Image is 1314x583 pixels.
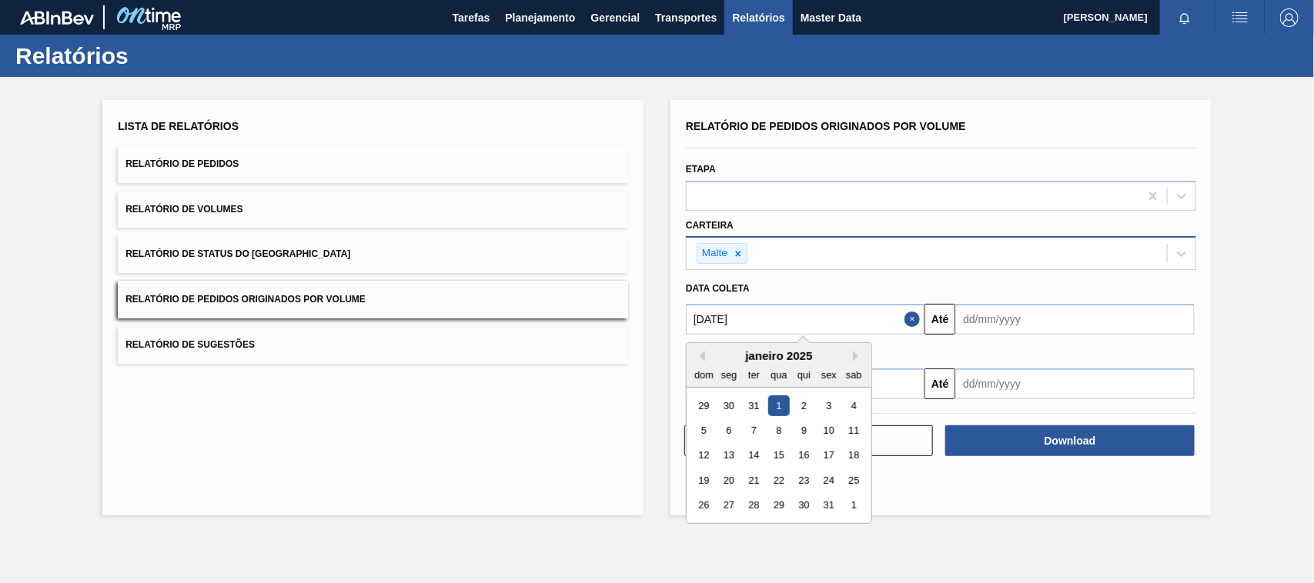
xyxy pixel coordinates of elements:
[694,351,705,361] button: Previous Month
[818,365,839,385] div: sex
[794,365,814,385] div: qui
[684,425,933,456] button: Limpar
[118,281,628,318] button: Relatório de Pedidos Originados por Volume
[744,495,764,516] div: Choose terça-feira, 28 de janeiro de 2025
[719,495,740,516] div: Choose segunda-feira, 27 de janeiro de 2025
[844,470,864,491] div: Choose sábado, 25 de janeiro de 2025
[694,420,714,441] div: Choose domingo, 5 de janeiro de 2025
[818,470,839,491] div: Choose sexta-feira, 24 de janeiro de 2025
[794,420,814,441] div: Choose quinta-feira, 9 de janeiro de 2025
[719,420,740,441] div: Choose segunda-feira, 6 de janeiro de 2025
[955,368,1194,399] input: dd/mm/yyyy
[118,120,239,132] span: Lista de Relatórios
[844,445,864,466] div: Choose sábado, 18 de janeiro de 2025
[768,470,789,491] div: Choose quarta-feira, 22 de janeiro de 2025
[768,365,789,385] div: qua
[686,304,924,335] input: dd/mm/yyyy
[744,445,764,466] div: Choose terça-feira, 14 de janeiro de 2025
[694,445,714,466] div: Choose domingo, 12 de janeiro de 2025
[794,445,814,466] div: Choose quinta-feira, 16 de janeiro de 2025
[744,470,764,491] div: Choose terça-feira, 21 de janeiro de 2025
[1231,8,1249,27] img: userActions
[719,470,740,491] div: Choose segunda-feira, 20 de janeiro de 2025
[719,365,740,385] div: seg
[744,420,764,441] div: Choose terça-feira, 7 de janeiro de 2025
[853,351,864,361] button: Next Month
[118,145,628,183] button: Relatório de Pedidos
[818,445,839,466] div: Choose sexta-feira, 17 de janeiro de 2025
[687,349,871,362] div: janeiro 2025
[818,420,839,441] div: Choose sexta-feira, 10 de janeiro de 2025
[768,445,789,466] div: Choose quarta-feira, 15 de janeiro de 2025
[1160,7,1209,28] button: Notificações
[924,368,955,399] button: Até
[694,495,714,516] div: Choose domingo, 26 de janeiro de 2025
[794,395,814,416] div: Choose quinta-feira, 2 de janeiro de 2025
[118,191,628,228] button: Relatório de Volumes
[794,495,814,516] div: Choose quinta-feira, 30 de janeiro de 2025
[818,395,839,416] div: Choose sexta-feira, 3 de janeiro de 2025
[955,304,1194,335] input: dd/mm/yyyy
[697,244,730,263] div: Malte
[844,365,864,385] div: sab
[686,220,734,231] label: Carteira
[694,365,714,385] div: dom
[686,164,716,175] label: Etapa
[125,158,239,169] span: Relatório de Pedidos
[1280,8,1299,27] img: Logout
[694,395,714,416] div: Choose domingo, 29 de dezembro de 2024
[744,395,764,416] div: Choose terça-feira, 31 de dezembro de 2024
[655,8,717,27] span: Transportes
[732,8,784,27] span: Relatórios
[125,294,366,305] span: Relatório de Pedidos Originados por Volume
[125,248,350,259] span: Relatório de Status do [GEOGRAPHIC_DATA]
[20,11,94,25] img: TNhmsLtSVTkK8tSr43FrP2fwEKptu5GPRR3wAAAABJRU5ErkJggg==
[744,365,764,385] div: ter
[924,304,955,335] button: Até
[719,395,740,416] div: Choose segunda-feira, 30 de dezembro de 2024
[945,425,1194,456] button: Download
[125,204,242,215] span: Relatório de Volumes
[15,47,289,65] h1: Relatórios
[686,283,750,294] span: Data coleta
[591,8,640,27] span: Gerencial
[794,470,814,491] div: Choose quinta-feira, 23 de janeiro de 2025
[768,495,789,516] div: Choose quarta-feira, 29 de janeiro de 2025
[844,495,864,516] div: Choose sábado, 1 de fevereiro de 2025
[844,420,864,441] div: Choose sábado, 11 de janeiro de 2025
[505,8,575,27] span: Planejamento
[691,393,866,518] div: month 2025-01
[125,339,255,350] span: Relatório de Sugestões
[904,304,924,335] button: Close
[801,8,861,27] span: Master Data
[686,120,966,132] span: Relatório de Pedidos Originados por Volume
[818,495,839,516] div: Choose sexta-feira, 31 de janeiro de 2025
[719,445,740,466] div: Choose segunda-feira, 13 de janeiro de 2025
[694,470,714,491] div: Choose domingo, 19 de janeiro de 2025
[453,8,490,27] span: Tarefas
[118,326,628,364] button: Relatório de Sugestões
[844,395,864,416] div: Choose sábado, 4 de janeiro de 2025
[118,235,628,273] button: Relatório de Status do [GEOGRAPHIC_DATA]
[768,395,789,416] div: Choose quarta-feira, 1 de janeiro de 2025
[768,420,789,441] div: Choose quarta-feira, 8 de janeiro de 2025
